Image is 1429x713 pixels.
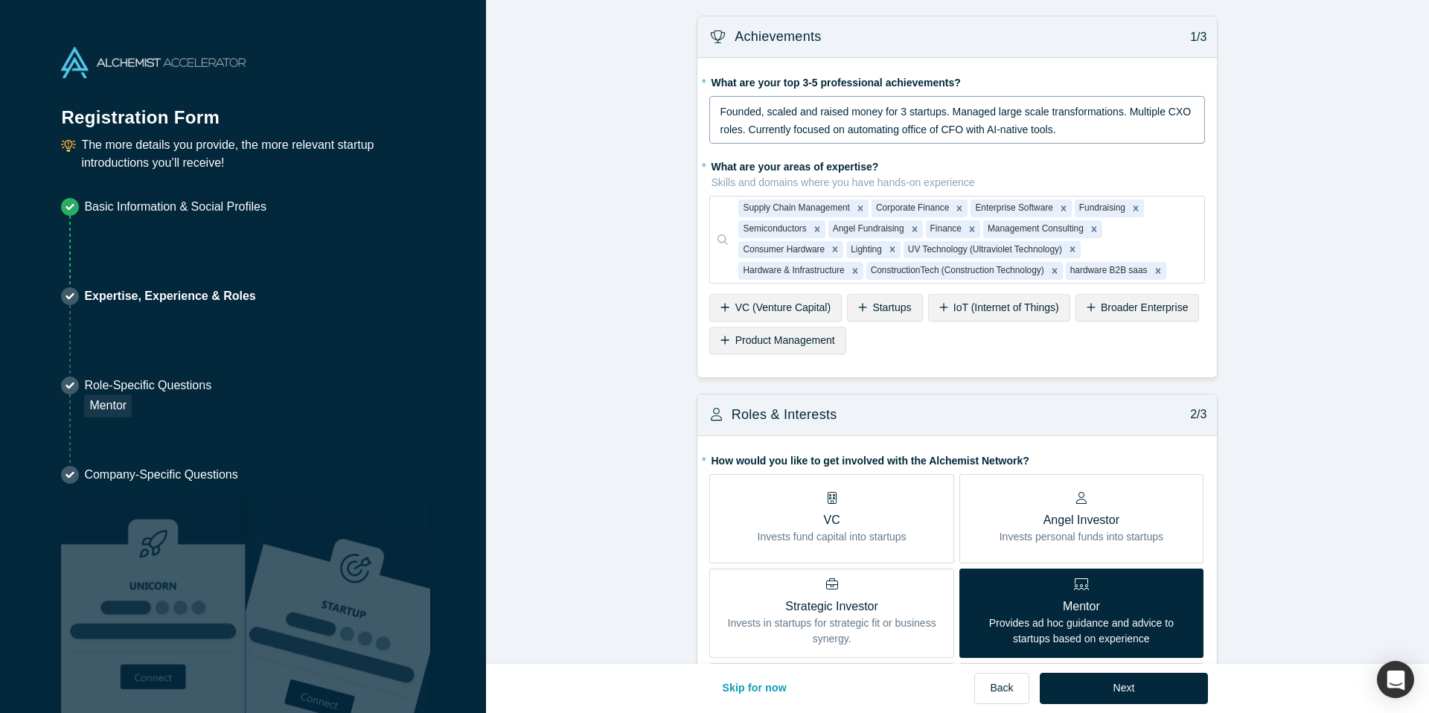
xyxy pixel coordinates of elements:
[706,673,802,704] button: Skip for now
[720,106,1194,135] span: Founded, scaled and raised money for 3 startups. Managed large scale transformations. Multiple CX...
[872,199,951,217] div: Corporate Finance
[1101,301,1189,313] span: Broader Enterprise
[1040,673,1209,704] button: Next
[758,511,907,529] p: VC
[732,405,837,425] h3: Roles & Interests
[720,103,1195,138] div: rdw-editor
[720,616,942,647] p: Invests in startups for strategic fit or business synergy.
[738,262,846,280] div: Hardware & Infrastructure
[61,89,424,131] h1: Registration Form
[852,199,869,217] div: Remove Supply Chain Management
[709,70,1205,91] label: What are your top 3-5 professional achievements?
[953,301,1059,313] span: IoT (Internet of Things)
[758,529,907,545] p: Invests fund capital into startups
[951,199,968,217] div: Remove Corporate Finance
[735,334,835,346] span: Product Management
[735,301,831,313] span: VC (Venture Capital)
[809,220,825,238] div: Remove Semiconductors
[711,175,1205,191] p: Skills and domains where you have hands-on experience
[1075,294,1200,322] div: Broader Enterprise
[84,287,255,305] p: Expertise, Experience & Roles
[709,96,1205,144] div: rdw-wrapper
[720,598,942,616] p: Strategic Investor
[1046,262,1063,280] div: Remove ConstructionTech (Construction Technology)
[971,199,1055,217] div: Enterprise Software
[1000,529,1163,545] p: Invests personal funds into startups
[827,241,843,259] div: Remove Consumer Hardware
[928,294,1070,322] div: IoT (Internet of Things)
[84,394,132,418] div: Mentor
[884,241,901,259] div: Remove Lighting
[1183,28,1207,46] p: 1/3
[709,327,845,354] div: Product Management
[847,262,863,280] div: Remove Hardware & Infrastructure
[81,136,424,172] p: The more details you provide, the more relevant startup introductions you’ll receive!
[1086,220,1102,238] div: Remove Management Consulting
[974,673,1029,704] button: Back
[1055,199,1072,217] div: Remove Enterprise Software
[1128,199,1144,217] div: Remove Fundraising
[926,220,964,238] div: Finance
[1000,511,1163,529] p: Angel Investor
[84,466,237,484] p: Company-Specific Questions
[738,241,827,259] div: Consumer Hardware
[866,262,1046,280] div: ConstructionTech (Construction Technology)
[738,220,808,238] div: Semiconductors
[964,220,980,238] div: Remove Finance
[84,198,266,216] p: Basic Information & Social Profiles
[61,47,246,78] img: Alchemist Accelerator Logo
[1183,406,1207,423] p: 2/3
[971,616,1192,647] p: Provides ad hoc guidance and advice to startups based on experience
[735,27,821,47] h3: Achievements
[1064,241,1081,259] div: Remove UV Technology (Ultraviolet Technology)
[907,220,923,238] div: Remove Angel Fundraising
[971,598,1192,616] p: Mentor
[847,294,922,322] div: Startups
[983,220,1086,238] div: Management Consulting
[1066,262,1150,280] div: hardware B2B saas
[738,199,851,217] div: Supply Chain Management
[1075,199,1128,217] div: Fundraising
[846,241,884,259] div: Lighting
[828,220,907,238] div: Angel Fundraising
[84,377,211,394] p: Role-Specific Questions
[709,448,1205,469] label: How would you like to get involved with the Alchemist Network?
[872,301,911,313] span: Startups
[709,154,1205,191] label: What are your areas of expertise?
[709,294,842,322] div: VC (Venture Capital)
[1150,262,1166,280] div: Remove hardware B2B saas
[904,241,1064,259] div: UV Technology (Ultraviolet Technology)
